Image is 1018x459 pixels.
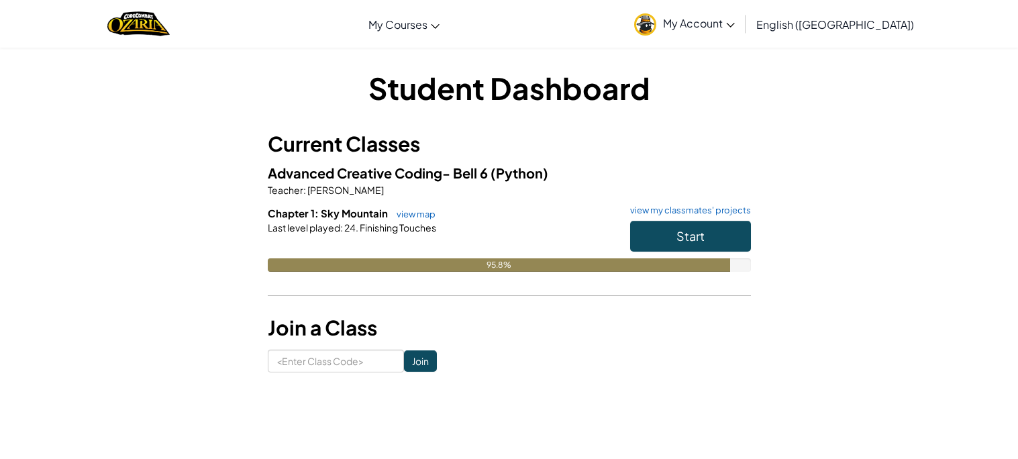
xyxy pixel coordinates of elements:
div: 95.8% [268,258,731,272]
span: Start [676,228,705,244]
a: Ozaria by CodeCombat logo [107,10,170,38]
a: view map [390,209,436,219]
span: My Courses [368,17,427,32]
span: My Account [663,16,735,30]
a: My Courses [362,6,446,42]
span: [PERSON_NAME] [306,184,384,196]
h3: Join a Class [268,313,751,343]
a: My Account [627,3,742,45]
a: view my classmates' projects [623,206,751,215]
span: 24. [343,221,358,234]
input: <Enter Class Code> [268,350,404,372]
img: Home [107,10,170,38]
span: Finishing Touches [358,221,436,234]
span: Chapter 1: Sky Mountain [268,207,390,219]
span: Last level played [268,221,340,234]
h1: Student Dashboard [268,67,751,109]
span: : [303,184,306,196]
input: Join [404,350,437,372]
button: Start [630,221,751,252]
span: Advanced Creative Coding- Bell 6 [268,164,491,181]
a: English ([GEOGRAPHIC_DATA]) [750,6,921,42]
span: (Python) [491,164,548,181]
span: Teacher [268,184,303,196]
span: English ([GEOGRAPHIC_DATA]) [756,17,914,32]
span: : [340,221,343,234]
h3: Current Classes [268,129,751,159]
img: avatar [634,13,656,36]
